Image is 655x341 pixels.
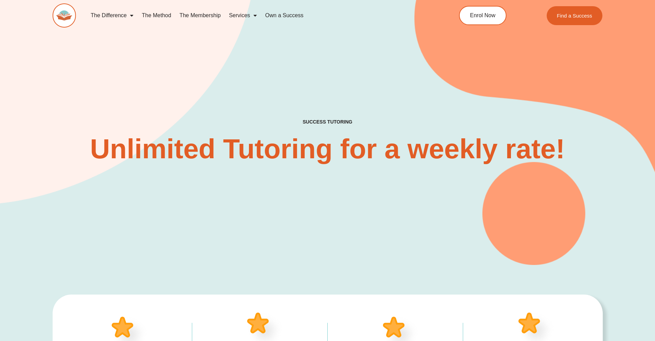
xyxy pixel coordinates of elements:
a: Find a Success [547,6,603,25]
a: The Membership [175,8,225,23]
nav: Menu [87,8,428,23]
a: Own a Success [261,8,307,23]
h2: Unlimited Tutoring for a weekly rate! [88,135,567,163]
span: Enrol Now [470,13,495,18]
span: Find a Success [557,13,592,18]
a: Enrol Now [459,6,506,25]
h4: SUCCESS TUTORING​ [246,119,409,125]
a: Services [225,8,261,23]
a: The Difference [87,8,138,23]
iframe: Chat Widget [621,308,655,341]
a: The Method [138,8,175,23]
